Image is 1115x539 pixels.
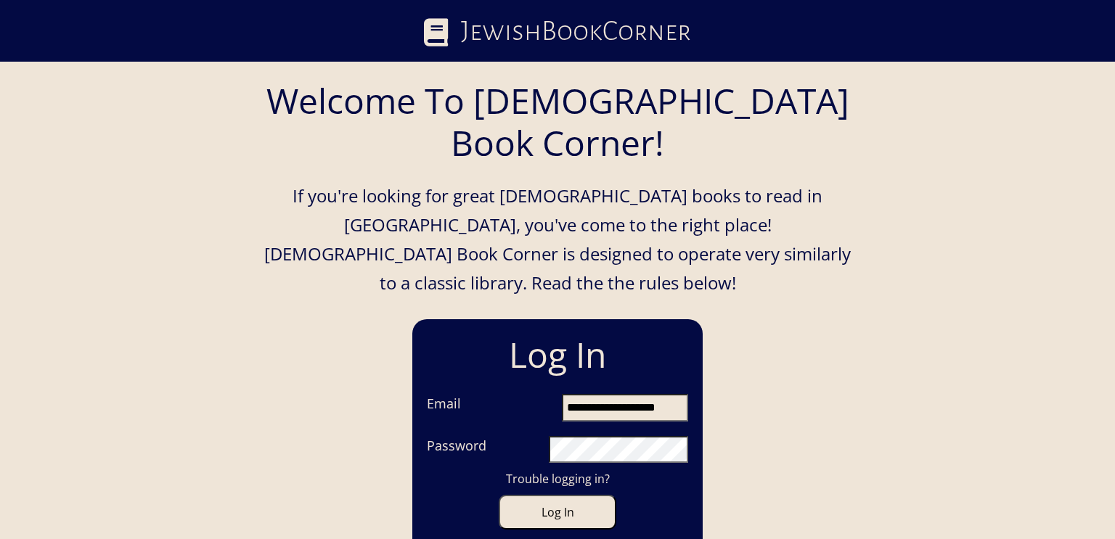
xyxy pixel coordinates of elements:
h1: Log In [420,326,695,383]
button: Log In [499,495,616,530]
a: JewishBookCorner [424,9,691,53]
a: Trouble logging in? [420,470,695,487]
h1: Welcome To [DEMOGRAPHIC_DATA] Book Corner! [264,65,851,178]
p: If you're looking for great [DEMOGRAPHIC_DATA] books to read in [GEOGRAPHIC_DATA], you've come to... [264,181,851,297]
label: Password [427,436,486,457]
label: Email [427,394,461,416]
